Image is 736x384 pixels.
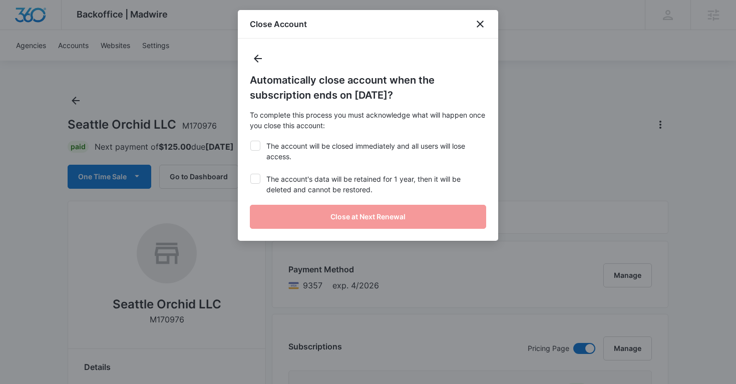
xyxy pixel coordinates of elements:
p: To complete this process you must acknowledge what will happen once you close this account: [250,110,486,131]
h1: Close Account [250,18,307,30]
h5: Automatically close account when the subscription ends on [DATE]? [250,73,486,103]
label: The account will be closed immediately and all users will lose access. [250,141,486,162]
button: Back [250,51,266,67]
button: close [474,18,486,30]
label: The account's data will be retained for 1 year, then it will be deleted and cannot be restored. [250,174,486,195]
